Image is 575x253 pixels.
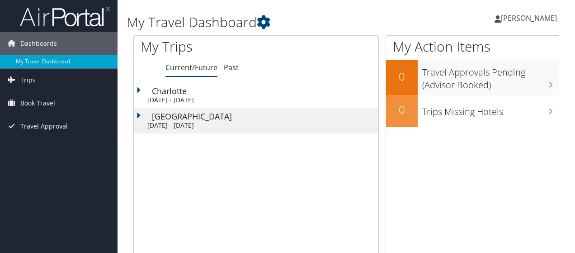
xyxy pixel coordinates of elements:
[147,121,374,129] div: [DATE] - [DATE]
[224,62,239,72] a: Past
[127,13,419,32] h1: My Travel Dashboard
[495,5,566,32] a: [PERSON_NAME]
[386,95,559,127] a: 0Trips Missing Hotels
[422,101,559,118] h3: Trips Missing Hotels
[165,62,217,72] a: Current/Future
[147,96,374,104] div: [DATE] - [DATE]
[20,115,68,138] span: Travel Approval
[152,112,378,120] div: [GEOGRAPHIC_DATA]
[20,6,110,27] img: airportal-logo.png
[20,32,57,55] span: Dashboards
[386,102,418,117] h2: 0
[20,69,36,91] span: Trips
[422,62,559,91] h3: Travel Approvals Pending (Advisor Booked)
[152,87,378,95] div: Charlotte
[141,37,270,56] h1: My Trips
[386,37,559,56] h1: My Action Items
[386,69,418,84] h2: 0
[501,13,557,23] span: [PERSON_NAME]
[386,60,559,95] a: 0Travel Approvals Pending (Advisor Booked)
[20,92,55,115] span: Book Travel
